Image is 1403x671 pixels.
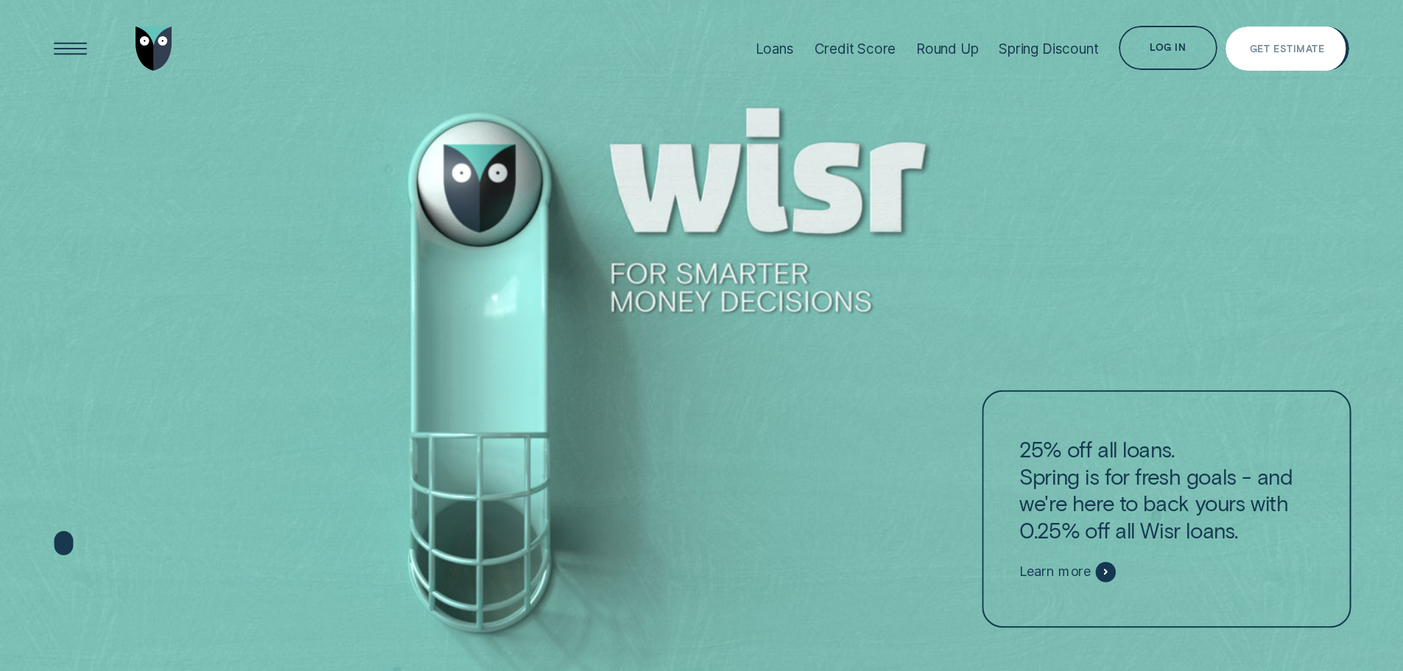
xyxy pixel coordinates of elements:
button: Log in [1119,26,1217,70]
div: Spring Discount [999,41,1098,57]
a: 25% off all loans.Spring is for fresh goals - and we're here to back yours with 0.25% off all Wis... [982,390,1352,627]
img: Wisr [136,27,172,71]
div: Loans [756,41,794,57]
button: Open Menu [49,27,93,71]
a: Get Estimate [1226,27,1349,71]
span: Learn more [1019,563,1091,580]
p: 25% off all loans. Spring is for fresh goals - and we're here to back yours with 0.25% off all Wi... [1019,435,1314,544]
div: Credit Score [815,41,896,57]
div: Round Up [916,41,979,57]
div: Get Estimate [1250,46,1324,55]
